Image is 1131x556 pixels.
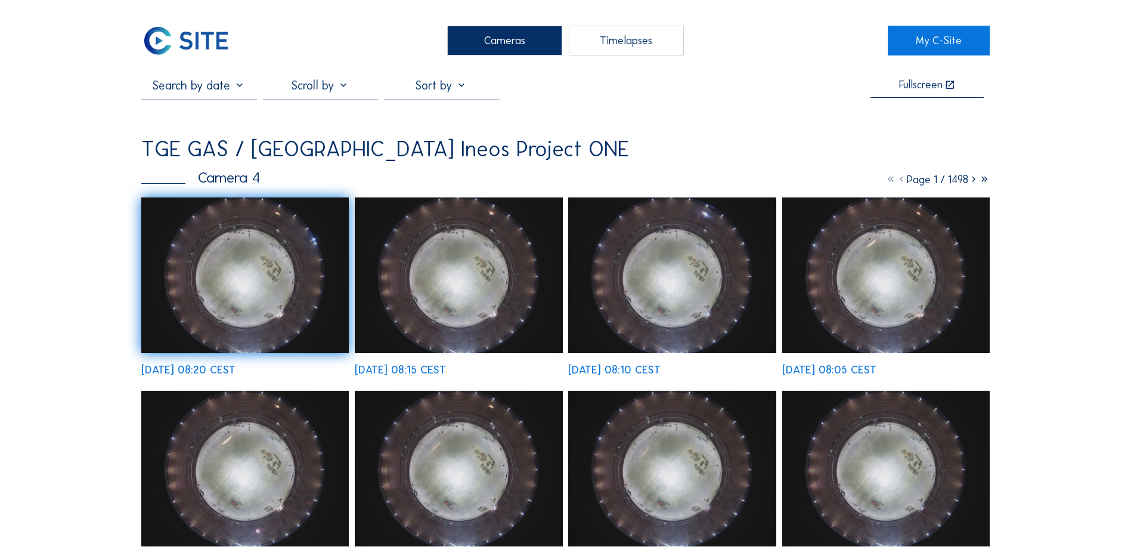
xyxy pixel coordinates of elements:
[355,391,562,546] img: image_53213512
[141,197,349,353] img: image_53214207
[782,391,990,546] img: image_53213273
[782,365,876,375] div: [DATE] 08:05 CEST
[141,138,629,160] div: TGE GAS / [GEOGRAPHIC_DATA] Ineos Project ONE
[355,365,446,375] div: [DATE] 08:15 CEST
[907,173,968,186] span: Page 1 / 1498
[355,197,562,353] img: image_53214046
[141,26,243,55] a: C-SITE Logo
[447,26,562,55] div: Cameras
[141,365,236,375] div: [DATE] 08:20 CEST
[569,26,684,55] div: Timelapses
[141,26,230,55] img: C-SITE Logo
[568,197,776,353] img: image_53213893
[141,78,256,92] input: Search by date 󰅀
[141,391,349,546] img: image_53213660
[568,391,776,546] img: image_53213361
[141,170,261,185] div: Camera 4
[568,365,661,375] div: [DATE] 08:10 CEST
[899,79,943,91] div: Fullscreen
[888,26,990,55] a: My C-Site
[782,197,990,353] img: image_53213817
